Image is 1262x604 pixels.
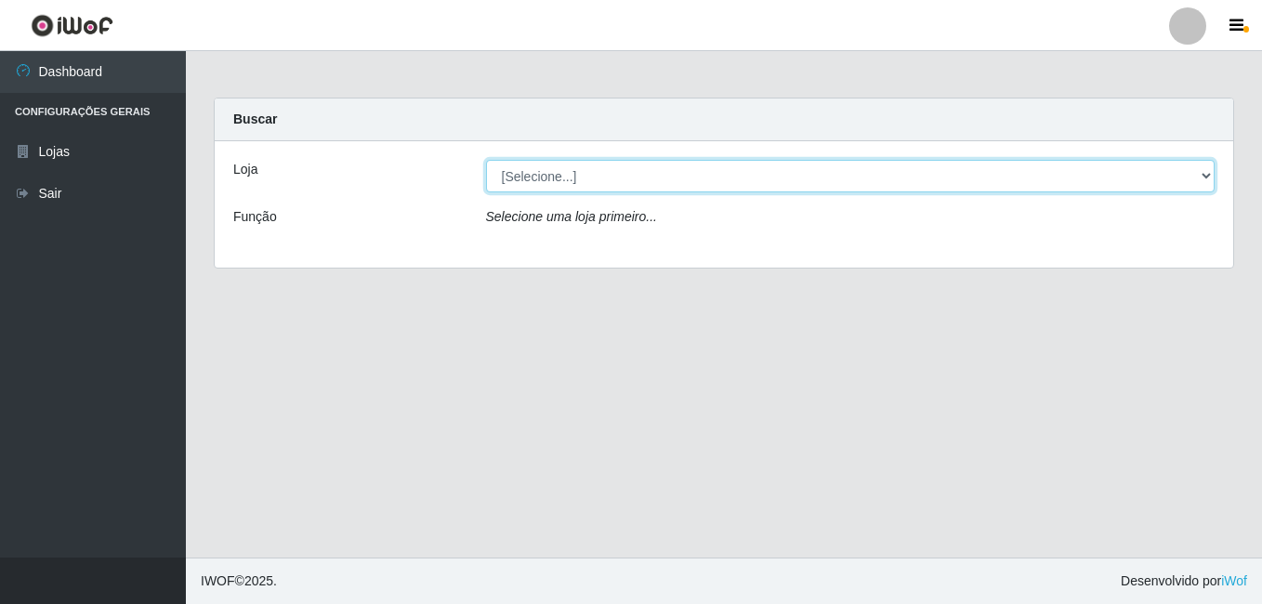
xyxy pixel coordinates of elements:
[486,209,657,224] i: Selecione uma loja primeiro...
[1221,573,1247,588] a: iWof
[201,571,277,591] span: © 2025 .
[233,112,277,126] strong: Buscar
[31,14,113,37] img: CoreUI Logo
[233,160,257,179] label: Loja
[1121,571,1247,591] span: Desenvolvido por
[233,207,277,227] label: Função
[201,573,235,588] span: IWOF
